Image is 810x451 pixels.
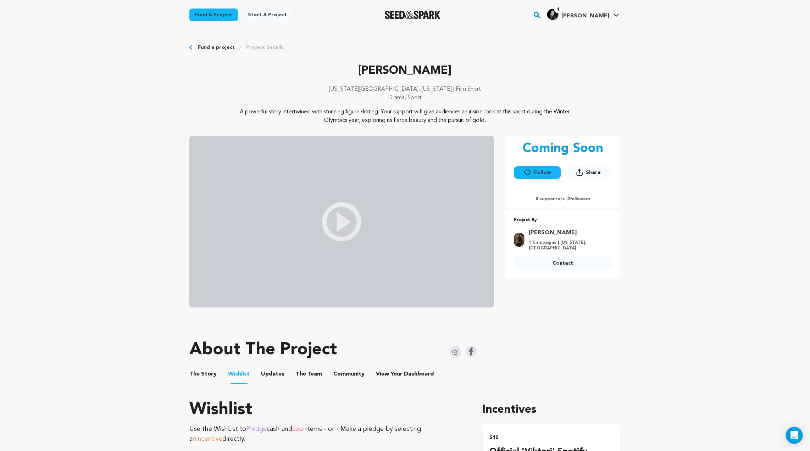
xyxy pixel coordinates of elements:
[189,136,494,308] img: video_placeholder.jpg
[514,216,612,224] p: Project By
[189,370,217,378] span: Story
[292,426,306,432] span: Loan
[523,142,603,156] p: Coming Soon
[514,166,561,179] button: Follow
[586,169,601,176] span: Share
[233,108,578,125] p: A powerful story intertwined with stunning figure skating. Your support will give audiences an in...
[228,370,250,378] span: Wishlist
[246,426,267,432] span: Pledge
[466,346,477,357] img: Seed&Spark Facebook Icon
[189,44,621,51] div: Breadcrumb
[189,424,466,444] p: Use the WishList to cash and items - or - Make a pledge by selecting an directly.
[296,370,306,378] span: The
[547,9,559,20] img: b1a7632ef9d88a98.png
[296,370,322,378] span: Team
[490,433,614,442] h2: $10
[565,166,612,179] button: Share
[333,370,365,378] span: Community
[404,370,434,378] span: Dashboard
[546,7,621,22] span: Jessica T.'s Profile
[376,370,435,378] a: ViewYourDashboard
[514,233,525,247] img: 3a86447e2a31640c.jpg
[198,44,235,51] a: Fund a project
[483,401,621,418] h1: Incentives
[567,197,570,201] span: 2
[189,85,621,94] p: [US_STATE][GEOGRAPHIC_DATA], [US_STATE] | Film Short
[561,13,609,19] span: [PERSON_NAME]
[189,401,466,418] h1: Wishlist
[189,342,337,359] h1: About The Project
[546,7,621,20] a: Jessica T.'s Profile
[376,370,435,378] span: Your
[385,11,440,19] a: Seed&Spark Homepage
[246,44,284,51] a: Project details
[514,196,612,202] p: 0 supporters | followers
[189,62,621,79] p: [PERSON_NAME]
[529,229,608,237] a: Goto Bradford Watson profile
[242,9,293,21] a: Start a project
[449,346,461,358] img: Seed&Spark Instagram Icon
[529,240,608,251] p: 1 Campaigns | [US_STATE], [GEOGRAPHIC_DATA]
[196,436,222,442] span: Incentive
[565,166,612,182] span: Share
[189,370,200,378] span: The
[786,427,803,444] div: Open Intercom Messenger
[189,9,238,21] a: Fund a project
[547,9,609,20] div: Jessica T.'s Profile
[261,370,284,378] span: Updates
[385,11,440,19] img: Seed&Spark Logo Dark Mode
[189,94,621,102] p: Drama, Sport
[554,6,562,13] span: 1
[514,257,612,270] a: Contact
